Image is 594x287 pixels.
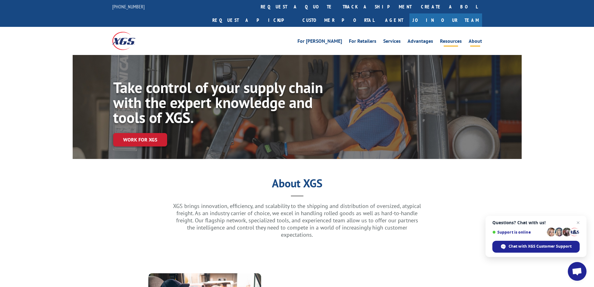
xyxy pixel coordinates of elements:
[492,230,545,235] span: Support is online
[379,13,409,27] a: Agent
[408,39,433,46] a: Advantages
[208,13,298,27] a: Request a pickup
[492,241,580,253] span: Chat with XGS Customer Support
[113,133,167,146] a: Work for XGS
[409,13,482,27] a: Join Our Team
[113,80,325,128] h1: Take control of your supply chain with the expert knowledge and tools of XGS.
[469,39,482,46] a: About
[349,39,376,46] a: For Retailers
[509,244,572,249] span: Chat with XGS Customer Support
[112,3,145,10] a: [PHONE_NUMBER]
[298,13,379,27] a: Customer Portal
[383,39,401,46] a: Services
[297,39,342,46] a: For [PERSON_NAME]
[440,39,462,46] a: Resources
[73,179,522,191] h1: About XGS
[568,262,587,281] a: Open chat
[172,202,422,238] p: XGS brings innovation, efficiency, and scalability to the shipping and distribution of oversized,...
[492,220,580,225] span: Questions? Chat with us!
